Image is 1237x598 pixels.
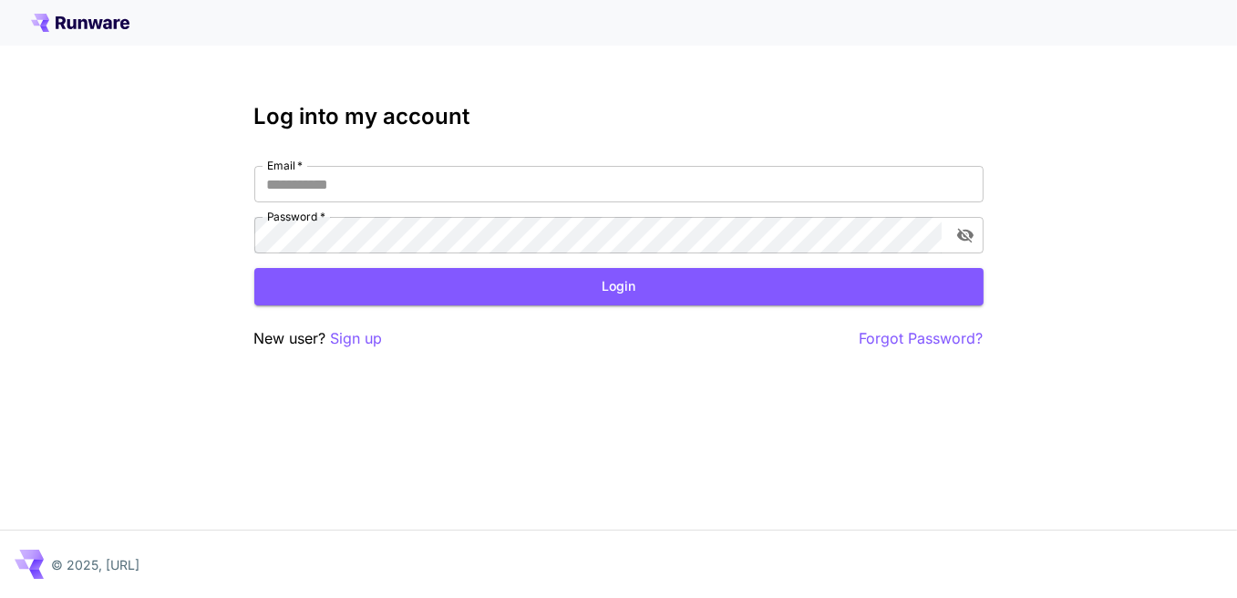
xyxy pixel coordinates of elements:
p: New user? [254,327,383,350]
h3: Log into my account [254,104,984,129]
p: © 2025, [URL] [51,555,139,574]
button: Sign up [331,327,383,350]
button: Login [254,268,984,305]
button: toggle password visibility [949,219,982,252]
label: Password [267,209,325,224]
label: Email [267,158,303,173]
button: Forgot Password? [860,327,984,350]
